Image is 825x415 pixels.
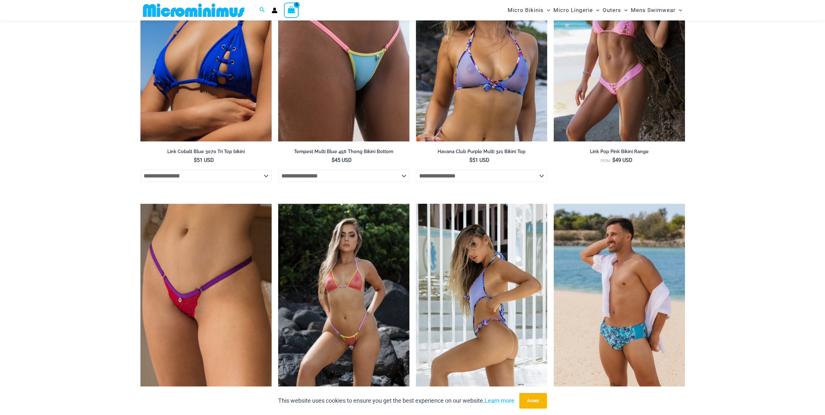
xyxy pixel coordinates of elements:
[506,2,552,18] a: Micro BikinisMenu ToggleMenu Toggle
[140,149,272,157] a: Link Cobalt Blue 3070 Tri Top bikini
[601,2,629,18] a: OutersMenu ToggleMenu Toggle
[554,149,685,157] a: Link Pop Pink Bikini Range
[272,7,277,13] a: Account icon link
[593,2,599,18] span: Menu Toggle
[631,2,676,18] span: Mens Swimwear
[508,2,544,18] span: Micro Bikinis
[621,2,628,18] span: Menu Toggle
[259,6,265,14] a: Search icon link
[194,157,214,163] bdi: 51 USD
[600,159,611,163] span: From:
[278,149,409,155] h2: Tempest Multi Blue 456 Thong Bikini Bottom
[485,397,514,404] a: Learn more
[519,393,547,409] button: Accept
[553,2,593,18] span: Micro Lingerie
[629,2,684,18] a: Mens SwimwearMenu ToggleMenu Toggle
[284,3,299,18] a: View Shopping Cart, empty
[278,204,409,401] a: Maya Sunkist Coral 309 Top 469 Bottom 02Maya Sunkist Coral 309 Top 469 Bottom 04Maya Sunkist Cora...
[612,157,615,163] span: $
[140,149,272,155] h2: Link Cobalt Blue 3070 Tri Top bikini
[140,3,247,18] img: MM SHOP LOGO FLAT
[554,204,685,401] a: Hamilton Blue Multi 006 Brief 01Hamilton Blue Multi 006 Brief 03Hamilton Blue Multi 006 Brief 03
[416,149,547,157] a: Havana Club Purple Multi 321 Bikini Top
[544,2,550,18] span: Menu Toggle
[554,149,685,155] h2: Link Pop Pink Bikini Range
[194,157,197,163] span: $
[469,157,489,163] bdi: 51 USD
[603,2,621,18] span: Outers
[278,396,514,406] p: This website uses cookies to ensure you get the best experience on our website.
[676,2,682,18] span: Menu Toggle
[140,204,272,401] img: Ellie RedPurple 6554 Micro Thong 04
[505,1,685,19] nav: Site Navigation
[552,2,601,18] a: Micro LingerieMenu ToggleMenu Toggle
[140,204,272,401] a: Ellie RedPurple 6554 Micro Thong 04Ellie RedPurple 6554 Micro Thong 05Ellie RedPurple 6554 Micro ...
[332,157,335,163] span: $
[278,204,409,401] img: Maya Sunkist Coral 309 Top 469 Bottom 02
[416,204,547,401] a: Havana Club Purple Multi 820 One Piece 01Havana Club Purple Multi 820 One Piece 03Havana Club Pur...
[554,204,685,401] img: Hamilton Blue Multi 006 Brief 01
[612,157,632,163] bdi: 49 USD
[416,204,547,401] img: Havana Club Purple Multi 820 One Piece 03
[416,149,547,155] h2: Havana Club Purple Multi 321 Bikini Top
[469,157,472,163] span: $
[278,149,409,157] a: Tempest Multi Blue 456 Thong Bikini Bottom
[332,157,352,163] bdi: 45 USD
